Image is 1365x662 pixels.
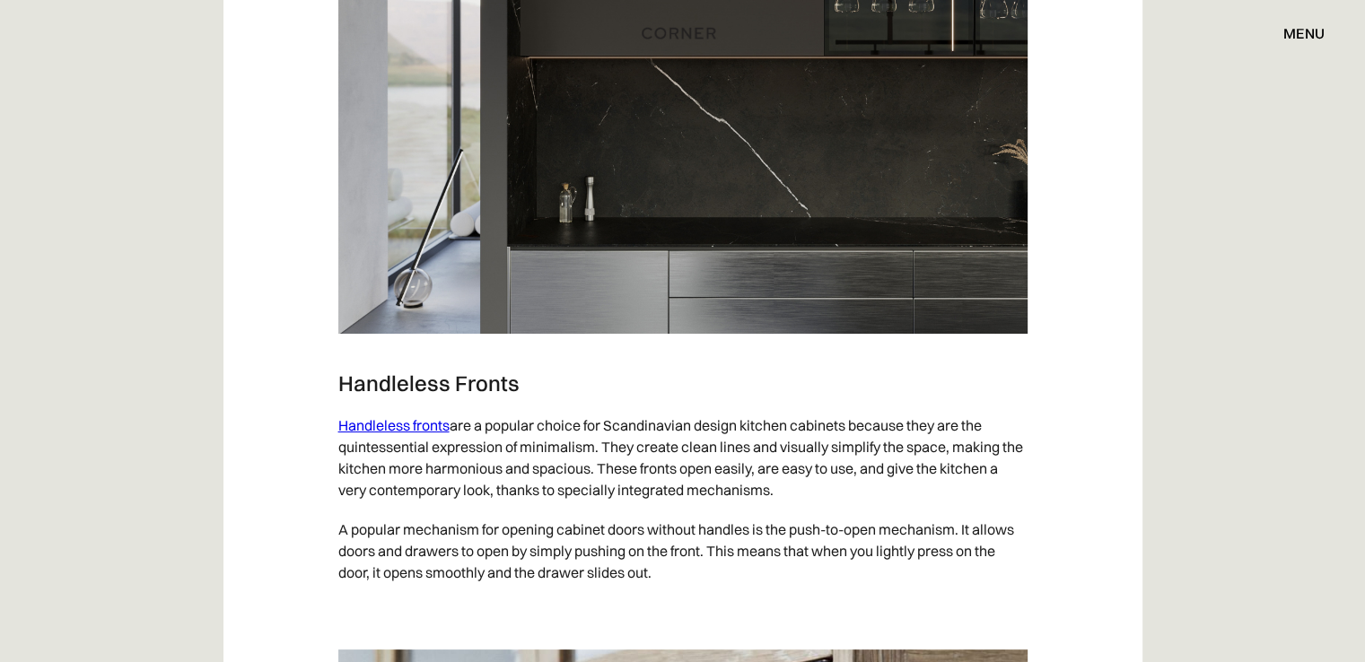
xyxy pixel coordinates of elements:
[338,510,1028,592] p: A popular mechanism for opening cabinet doors without handles is the push-to-open mechanism. It a...
[338,370,1028,396] h3: Handleless Fronts
[633,22,732,45] a: home
[1265,18,1325,48] div: menu
[1283,26,1325,40] div: menu
[338,416,450,434] a: Handleless fronts
[338,405,1028,510] p: are a popular choice for Scandinavian design kitchen cabinets because they are the quintessential...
